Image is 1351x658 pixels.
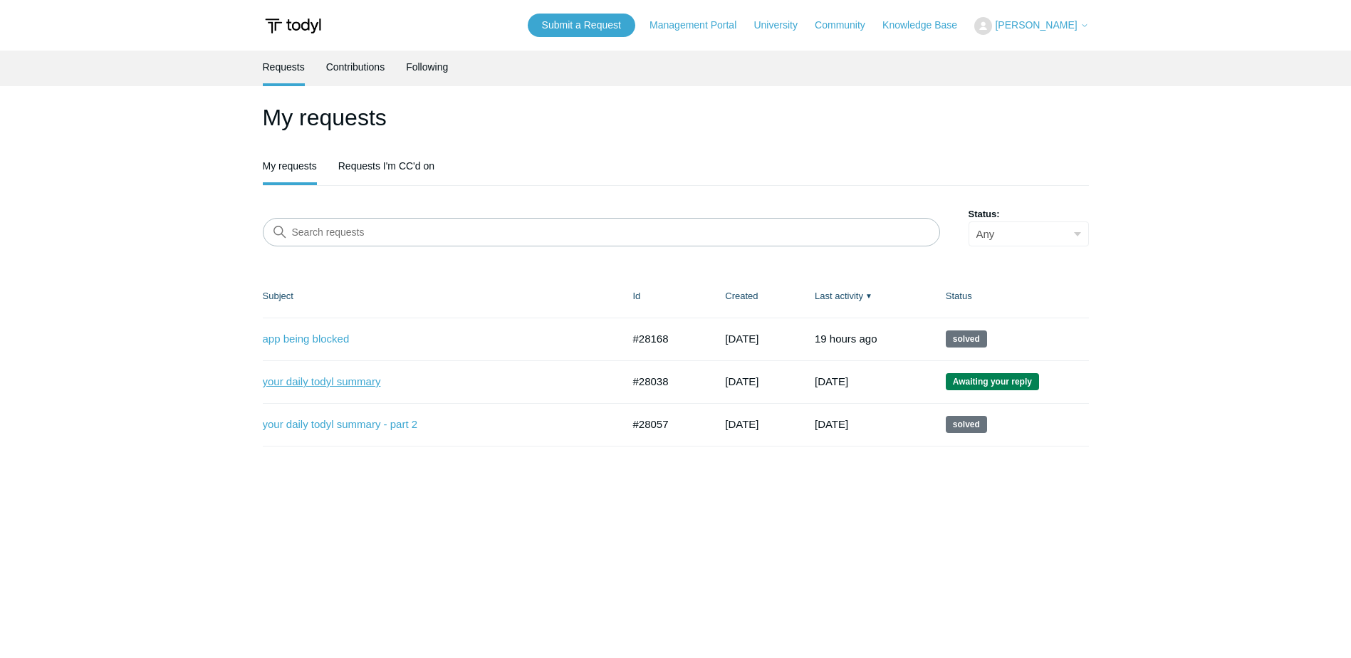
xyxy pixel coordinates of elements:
[263,13,323,39] img: Todyl Support Center Help Center home page
[725,291,758,301] a: Created
[263,100,1089,135] h1: My requests
[815,18,880,33] a: Community
[263,275,619,318] th: Subject
[865,291,872,301] span: ▼
[619,275,711,318] th: Id
[619,360,711,403] td: #28038
[946,373,1039,390] span: We are waiting for you to respond
[974,17,1088,35] button: [PERSON_NAME]
[528,14,635,37] a: Submit a Request
[946,330,987,348] span: This request has been solved
[932,275,1089,318] th: Status
[725,333,758,345] time: 09/16/2025, 16:46
[969,207,1089,221] label: Status:
[815,333,877,345] time: 09/25/2025, 19:02
[619,403,711,446] td: #28057
[753,18,811,33] a: University
[650,18,751,33] a: Management Portal
[338,150,434,182] a: Requests I'm CC'd on
[326,51,385,83] a: Contributions
[815,291,863,301] a: Last activity▼
[725,418,758,430] time: 09/11/2025, 08:38
[263,417,601,433] a: your daily todyl summary - part 2
[619,318,711,360] td: #28168
[263,150,317,182] a: My requests
[406,51,448,83] a: Following
[882,18,971,33] a: Knowledge Base
[725,375,758,387] time: 09/10/2025, 13:45
[263,51,305,83] a: Requests
[263,331,601,348] a: app being blocked
[815,375,848,387] time: 09/25/2025, 10:22
[946,416,987,433] span: This request has been solved
[815,418,848,430] time: 09/19/2025, 15:02
[263,374,601,390] a: your daily todyl summary
[263,218,940,246] input: Search requests
[995,19,1077,31] span: [PERSON_NAME]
